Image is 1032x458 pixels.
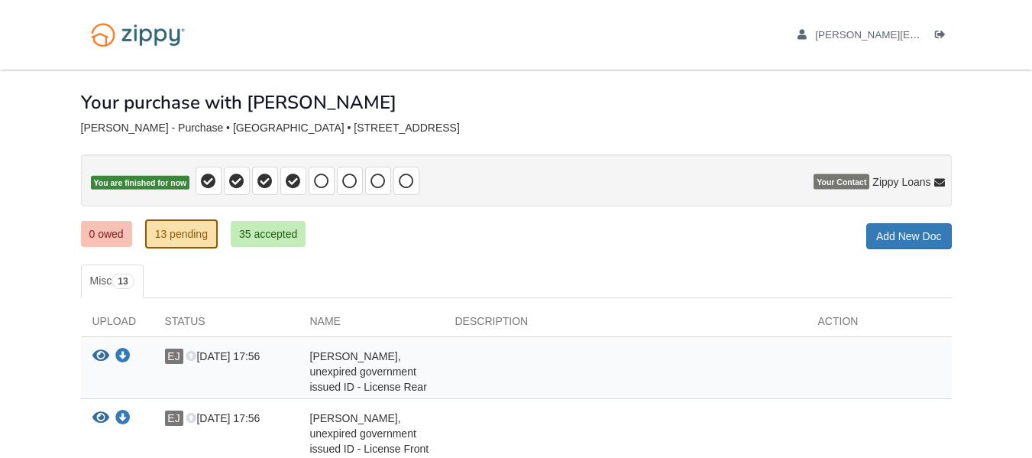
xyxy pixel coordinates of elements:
a: Add New Doc [866,223,952,249]
div: Status [154,313,299,336]
span: [PERSON_NAME], unexpired government issued ID - License Front [310,412,429,455]
div: Upload [81,313,154,336]
a: 35 accepted [231,221,306,247]
a: Download Eli Johnson - Valid, unexpired government issued ID - License Rear [115,351,131,363]
span: Your Contact [814,174,869,190]
div: [PERSON_NAME] - Purchase • [GEOGRAPHIC_DATA] • [STREET_ADDRESS] [81,122,952,135]
span: You are finished for now [91,176,190,190]
div: Description [444,313,807,336]
span: EJ [165,411,183,426]
span: [DATE] 17:56 [186,412,260,424]
a: 13 pending [145,219,218,248]
span: [PERSON_NAME], unexpired government issued ID - License Rear [310,350,427,393]
div: Name [299,313,444,336]
span: [DATE] 17:56 [186,350,260,362]
span: EJ [165,349,183,364]
a: Log out [935,29,952,44]
span: Zippy Loans [872,174,930,190]
button: View Eli Johnson - Valid, unexpired government issued ID - License Rear [92,349,109,365]
img: Logo [81,15,195,54]
div: Action [807,313,952,336]
a: 0 owed [81,221,132,247]
span: 13 [112,274,134,289]
h1: Your purchase with [PERSON_NAME] [81,93,396,112]
a: Misc [81,265,144,298]
button: View Eli Johnson - Valid, unexpired government issued ID - License Front [92,411,109,427]
a: Download Eli Johnson - Valid, unexpired government issued ID - License Front [115,413,131,425]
